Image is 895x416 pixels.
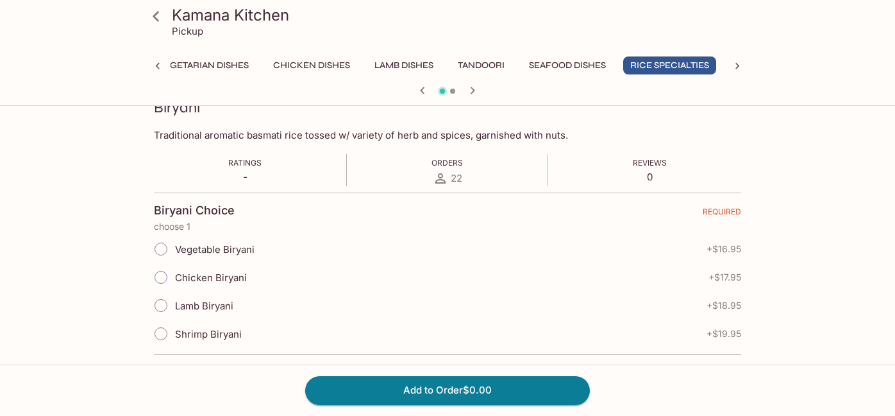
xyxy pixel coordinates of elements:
span: + $18.95 [707,300,741,311]
button: Vegetarian Dishes [151,56,256,74]
span: Chicken Biryani [175,272,247,284]
button: Tandoori [451,56,512,74]
p: 0 [633,171,667,183]
button: Chicken Dishes [266,56,357,74]
span: Reviews [633,158,667,168]
span: Ratings [228,158,262,168]
span: + $16.95 [707,244,741,254]
h4: Biryani Choice [154,204,235,218]
span: Lamb Biryani [175,300,233,312]
span: 22 [451,172,462,184]
button: Seafood Dishes [522,56,613,74]
span: + $17.95 [708,272,741,282]
p: choose 1 [154,221,741,232]
h3: Biryani [154,98,200,117]
button: Lamb Dishes [367,56,440,74]
button: Add to Order$0.00 [305,376,590,404]
p: - [228,171,262,183]
span: Shrimp Biryani [175,328,242,340]
button: Rice Specialties [623,56,716,74]
p: Traditional aromatic basmati rice tossed w/ variety of herb and spices, garnished with nuts. [154,129,741,141]
span: REQUIRED [703,207,741,221]
span: Vegetable Biryani [175,243,255,256]
span: + $19.95 [707,329,741,339]
span: Orders [431,158,463,168]
p: Pickup [172,25,203,37]
h3: Kamana Kitchen [172,5,745,25]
